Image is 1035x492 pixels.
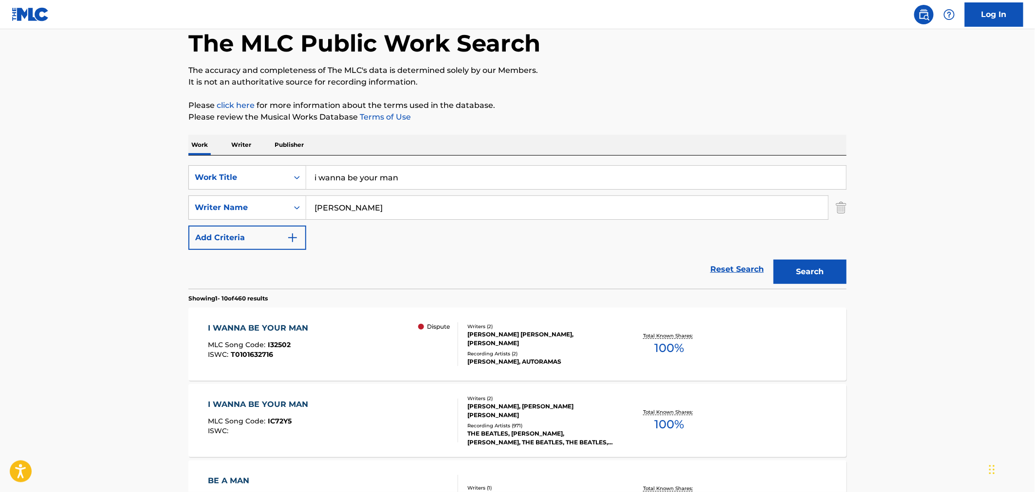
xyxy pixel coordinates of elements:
p: Total Known Shares: [643,332,695,339]
p: Total Known Shares: [643,408,695,416]
span: IC72Y5 [268,417,292,425]
span: I32502 [268,340,291,349]
p: Writer [228,135,254,155]
div: [PERSON_NAME], [PERSON_NAME] [PERSON_NAME] [467,402,614,420]
form: Search Form [188,165,847,289]
span: ISWC : [208,350,231,359]
span: T0101632716 [231,350,274,359]
a: Log In [965,2,1023,27]
div: Writers ( 2 ) [467,395,614,402]
div: Recording Artists ( 971 ) [467,422,614,429]
span: MLC Song Code : [208,417,268,425]
iframe: Chat Widget [986,445,1035,492]
a: Terms of Use [358,112,411,122]
img: 9d2ae6d4665cec9f34b9.svg [287,232,298,244]
div: Drag [989,455,995,484]
a: I WANNA BE YOUR MANMLC Song Code:IC72Y5ISWC:Writers (2)[PERSON_NAME], [PERSON_NAME] [PERSON_NAME]... [188,384,847,457]
div: BE A MAN [208,475,296,487]
p: Publisher [272,135,307,155]
div: I WANNA BE YOUR MAN [208,322,314,334]
p: Work [188,135,211,155]
div: Recording Artists ( 2 ) [467,350,614,357]
p: Showing 1 - 10 of 460 results [188,294,268,303]
a: click here [217,101,255,110]
p: Please review the Musical Works Database [188,111,847,123]
span: MLC Song Code : [208,340,268,349]
span: 100 % [654,339,684,357]
div: [PERSON_NAME] [PERSON_NAME], [PERSON_NAME] [467,330,614,348]
img: search [918,9,930,20]
button: Search [774,260,847,284]
span: ISWC : [208,426,231,435]
div: [PERSON_NAME], AUTORAMAS [467,357,614,366]
p: Please for more information about the terms used in the database. [188,100,847,111]
a: I WANNA BE YOUR MANMLC Song Code:I32502ISWC:T0101632716 DisputeWriters (2)[PERSON_NAME] [PERSON_N... [188,308,847,381]
button: Add Criteria [188,226,306,250]
img: help [943,9,955,20]
div: Writer Name [195,202,282,213]
div: Help [940,5,959,24]
p: It is not an authoritative source for recording information. [188,76,847,88]
a: Public Search [914,5,934,24]
p: Dispute [427,322,450,331]
div: Work Title [195,172,282,183]
div: I WANNA BE YOUR MAN [208,399,314,410]
div: Writers ( 2 ) [467,323,614,330]
div: Writers ( 1 ) [467,484,614,492]
a: Reset Search [705,259,769,280]
div: THE BEATLES, [PERSON_NAME], [PERSON_NAME], THE BEATLES, THE BEATLES, THE BEATLES, THE BEATLES [467,429,614,447]
p: Total Known Shares: [643,485,695,492]
span: 100 % [654,416,684,433]
h1: The MLC Public Work Search [188,29,540,58]
img: Delete Criterion [836,195,847,220]
img: MLC Logo [12,7,49,21]
p: The accuracy and completeness of The MLC's data is determined solely by our Members. [188,65,847,76]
